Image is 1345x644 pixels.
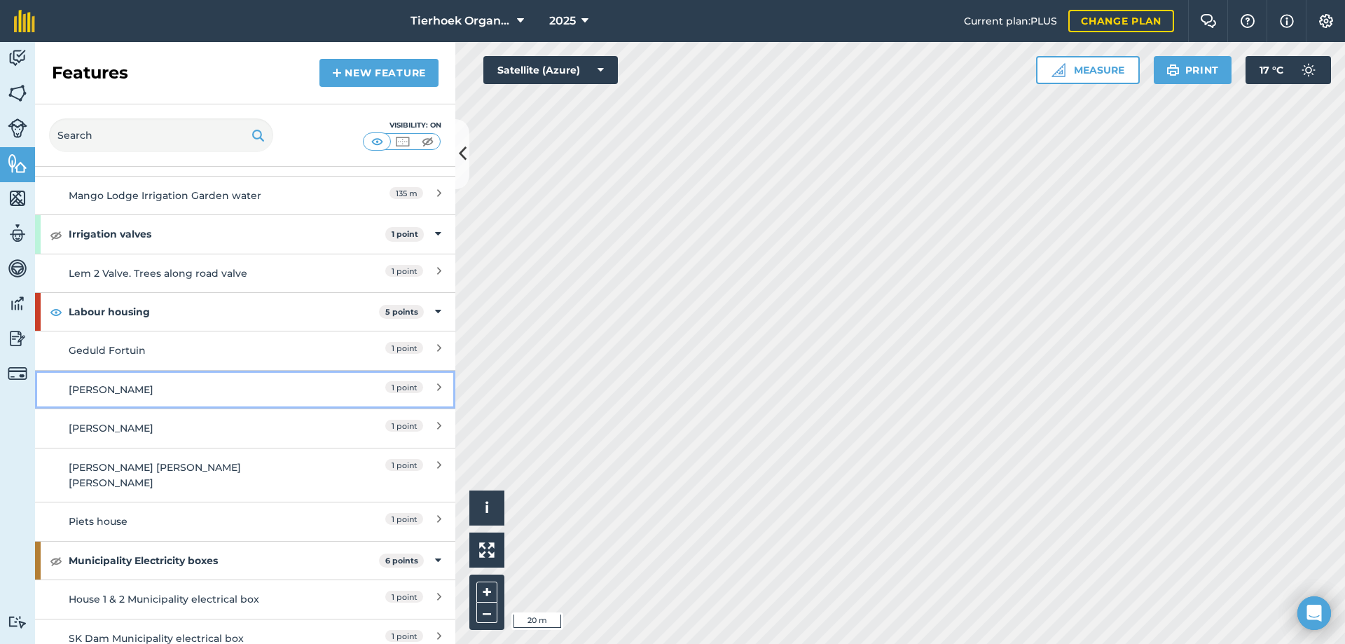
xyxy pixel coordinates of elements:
img: Two speech bubbles overlapping with the left bubble in the forefront [1200,14,1217,28]
a: New feature [319,59,439,87]
img: svg+xml;base64,PD94bWwgdmVyc2lvbj0iMS4wIiBlbmNvZGluZz0idXRmLTgiPz4KPCEtLSBHZW5lcmF0b3I6IEFkb2JlIE... [1295,56,1323,84]
div: Labour housing5 points [35,293,455,331]
span: 1 point [385,265,423,277]
div: [PERSON_NAME] [69,420,317,436]
a: Piets house1 point [35,502,455,540]
button: i [469,491,504,526]
a: Geduld Fortuin1 point [35,331,455,369]
img: svg+xml;base64,PD94bWwgdmVyc2lvbj0iMS4wIiBlbmNvZGluZz0idXRmLTgiPz4KPCEtLSBHZW5lcmF0b3I6IEFkb2JlIE... [8,223,27,244]
a: Mango Lodge Irrigation Garden water135 m [35,176,455,214]
img: svg+xml;base64,PD94bWwgdmVyc2lvbj0iMS4wIiBlbmNvZGluZz0idXRmLTgiPz4KPCEtLSBHZW5lcmF0b3I6IEFkb2JlIE... [8,48,27,69]
strong: 5 points [385,307,418,317]
button: 17 °C [1246,56,1331,84]
span: Tierhoek Organic Farm [411,13,511,29]
img: svg+xml;base64,PHN2ZyB4bWxucz0iaHR0cDovL3d3dy53My5vcmcvMjAwMC9zdmciIHdpZHRoPSI1NiIgaGVpZ2h0PSI2MC... [8,153,27,174]
img: Four arrows, one pointing top left, one top right, one bottom right and the last bottom left [479,542,495,558]
img: svg+xml;base64,PHN2ZyB4bWxucz0iaHR0cDovL3d3dy53My5vcmcvMjAwMC9zdmciIHdpZHRoPSI1MCIgaGVpZ2h0PSI0MC... [394,135,411,149]
a: Lem 2 Valve. Trees along road valve1 point [35,254,455,292]
img: svg+xml;base64,PHN2ZyB4bWxucz0iaHR0cDovL3d3dy53My5vcmcvMjAwMC9zdmciIHdpZHRoPSIxNyIgaGVpZ2h0PSIxNy... [1280,13,1294,29]
h2: Features [52,62,128,84]
span: 2025 [549,13,576,29]
img: A cog icon [1318,14,1334,28]
strong: 6 points [385,556,418,566]
div: Visibility: On [363,120,441,131]
a: House 1 & 2 Municipality electrical box1 point [35,580,455,618]
input: Search [49,118,273,152]
span: 1 point [385,591,423,603]
span: 1 point [385,342,423,354]
div: Geduld Fortuin [69,343,317,358]
img: svg+xml;base64,PHN2ZyB4bWxucz0iaHR0cDovL3d3dy53My5vcmcvMjAwMC9zdmciIHdpZHRoPSIxOSIgaGVpZ2h0PSIyNC... [1166,62,1180,78]
img: svg+xml;base64,PHN2ZyB4bWxucz0iaHR0cDovL3d3dy53My5vcmcvMjAwMC9zdmciIHdpZHRoPSI1NiIgaGVpZ2h0PSI2MC... [8,188,27,209]
button: + [476,582,497,603]
strong: Irrigation valves [69,215,385,253]
img: svg+xml;base64,PD94bWwgdmVyc2lvbj0iMS4wIiBlbmNvZGluZz0idXRmLTgiPz4KPCEtLSBHZW5lcmF0b3I6IEFkb2JlIE... [8,328,27,349]
span: 1 point [385,513,423,525]
a: Change plan [1068,10,1174,32]
span: Current plan : PLUS [964,13,1057,29]
span: 1 point [385,420,423,432]
img: svg+xml;base64,PD94bWwgdmVyc2lvbj0iMS4wIiBlbmNvZGluZz0idXRmLTgiPz4KPCEtLSBHZW5lcmF0b3I6IEFkb2JlIE... [8,258,27,279]
strong: Municipality Electricity boxes [69,542,379,580]
div: [PERSON_NAME] [PERSON_NAME] [PERSON_NAME] [69,460,317,491]
div: House 1 & 2 Municipality electrical box [69,591,317,607]
button: Measure [1036,56,1140,84]
div: Irrigation valves1 point [35,215,455,253]
div: Mango Lodge Irrigation Garden water [69,188,317,203]
span: 1 point [385,459,423,471]
img: svg+xml;base64,PHN2ZyB4bWxucz0iaHR0cDovL3d3dy53My5vcmcvMjAwMC9zdmciIHdpZHRoPSIxOCIgaGVpZ2h0PSIyNC... [50,552,62,569]
span: i [485,499,489,516]
img: svg+xml;base64,PD94bWwgdmVyc2lvbj0iMS4wIiBlbmNvZGluZz0idXRmLTgiPz4KPCEtLSBHZW5lcmF0b3I6IEFkb2JlIE... [8,118,27,138]
img: svg+xml;base64,PHN2ZyB4bWxucz0iaHR0cDovL3d3dy53My5vcmcvMjAwMC9zdmciIHdpZHRoPSIxOSIgaGVpZ2h0PSIyNC... [251,127,265,144]
strong: 1 point [392,229,418,239]
div: [PERSON_NAME] [69,382,317,397]
a: [PERSON_NAME] [PERSON_NAME] [PERSON_NAME]1 point [35,448,455,502]
button: – [476,603,497,623]
span: 135 m [389,187,423,199]
a: [PERSON_NAME]1 point [35,370,455,409]
img: svg+xml;base64,PHN2ZyB4bWxucz0iaHR0cDovL3d3dy53My5vcmcvMjAwMC9zdmciIHdpZHRoPSIxOCIgaGVpZ2h0PSIyNC... [50,226,62,243]
img: svg+xml;base64,PHN2ZyB4bWxucz0iaHR0cDovL3d3dy53My5vcmcvMjAwMC9zdmciIHdpZHRoPSIxNCIgaGVpZ2h0PSIyNC... [332,64,342,81]
span: 1 point [385,630,423,642]
div: Piets house [69,514,317,529]
img: svg+xml;base64,PD94bWwgdmVyc2lvbj0iMS4wIiBlbmNvZGluZz0idXRmLTgiPz4KPCEtLSBHZW5lcmF0b3I6IEFkb2JlIE... [8,364,27,383]
button: Print [1154,56,1232,84]
img: svg+xml;base64,PD94bWwgdmVyc2lvbj0iMS4wIiBlbmNvZGluZz0idXRmLTgiPz4KPCEtLSBHZW5lcmF0b3I6IEFkb2JlIE... [8,615,27,629]
div: Open Intercom Messenger [1297,596,1331,630]
img: fieldmargin Logo [14,10,35,32]
span: 1 point [385,381,423,393]
img: svg+xml;base64,PHN2ZyB4bWxucz0iaHR0cDovL3d3dy53My5vcmcvMjAwMC9zdmciIHdpZHRoPSI1MCIgaGVpZ2h0PSI0MC... [368,135,386,149]
span: 17 ° C [1260,56,1283,84]
img: A question mark icon [1239,14,1256,28]
button: Satellite (Azure) [483,56,618,84]
img: svg+xml;base64,PD94bWwgdmVyc2lvbj0iMS4wIiBlbmNvZGluZz0idXRmLTgiPz4KPCEtLSBHZW5lcmF0b3I6IEFkb2JlIE... [8,293,27,314]
strong: Labour housing [69,293,379,331]
a: [PERSON_NAME]1 point [35,409,455,447]
img: Ruler icon [1051,63,1065,77]
div: Lem 2 Valve. Trees along road valve [69,266,317,281]
img: svg+xml;base64,PHN2ZyB4bWxucz0iaHR0cDovL3d3dy53My5vcmcvMjAwMC9zdmciIHdpZHRoPSI1NiIgaGVpZ2h0PSI2MC... [8,83,27,104]
div: Municipality Electricity boxes6 points [35,542,455,580]
img: svg+xml;base64,PHN2ZyB4bWxucz0iaHR0cDovL3d3dy53My5vcmcvMjAwMC9zdmciIHdpZHRoPSIxOCIgaGVpZ2h0PSIyNC... [50,303,62,320]
img: svg+xml;base64,PHN2ZyB4bWxucz0iaHR0cDovL3d3dy53My5vcmcvMjAwMC9zdmciIHdpZHRoPSI1MCIgaGVpZ2h0PSI0MC... [419,135,436,149]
